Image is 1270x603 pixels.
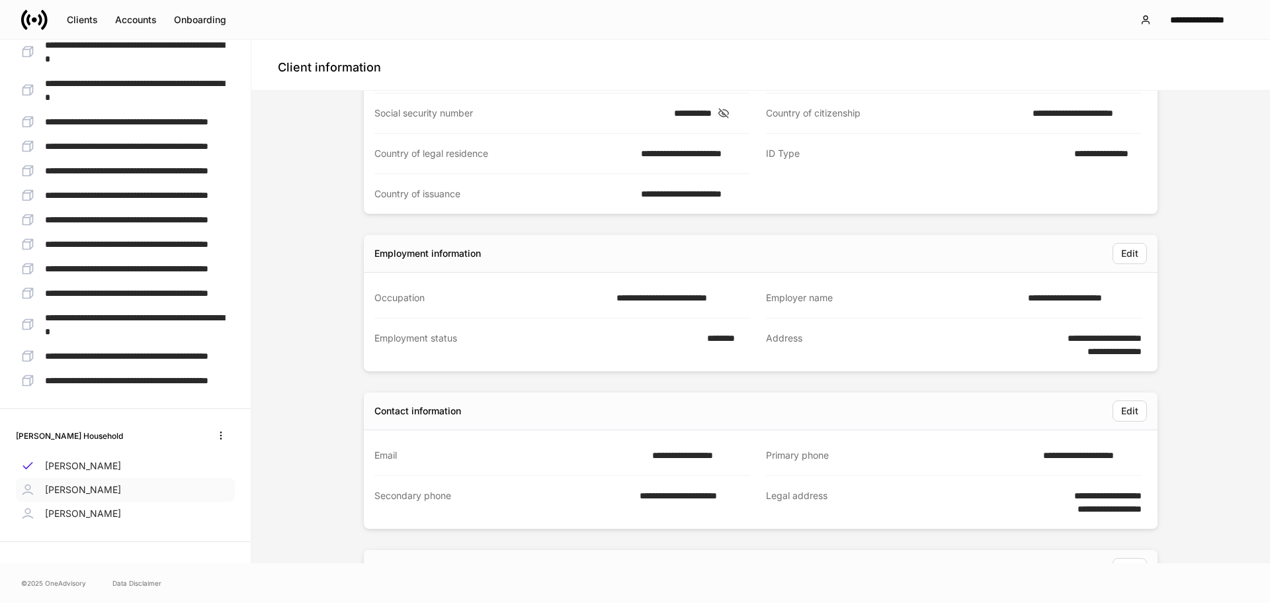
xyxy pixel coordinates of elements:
div: Country of legal residence [374,147,633,160]
button: Edit [1113,400,1147,422]
div: Accounts [115,15,157,24]
h4: Client information [278,60,381,75]
span: © 2025 OneAdvisory [21,578,86,588]
a: [PERSON_NAME] [16,478,235,502]
div: ID Type [766,147,1066,161]
div: Email [374,449,644,462]
div: Legal address [766,489,1037,516]
p: [PERSON_NAME] [45,483,121,496]
div: Primary phone [766,449,1035,462]
div: Employment information [374,247,481,260]
div: Employer name [766,291,1020,304]
a: [PERSON_NAME] [16,502,235,526]
p: [PERSON_NAME] [45,459,121,473]
div: Country of citizenship [766,107,1025,120]
button: Onboarding [165,9,235,30]
div: Edit [1121,249,1138,258]
div: Edit [1121,406,1138,416]
h6: [PERSON_NAME] Household [16,430,123,442]
button: Accounts [106,9,165,30]
div: Secondary phone [374,489,632,516]
div: Clients [67,15,98,24]
p: [PERSON_NAME] [45,507,121,520]
div: Social security number [374,107,666,120]
button: Clients [58,9,106,30]
div: Contact information [374,404,461,418]
div: Employment status [374,332,699,358]
div: Country of issuance [374,187,633,201]
div: Address [766,332,1029,358]
div: Affiliations [374,562,422,575]
a: [PERSON_NAME] [16,454,235,478]
a: Data Disclaimer [112,578,161,588]
div: Occupation [374,291,609,304]
button: Edit [1113,243,1147,264]
div: Onboarding [174,15,226,24]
